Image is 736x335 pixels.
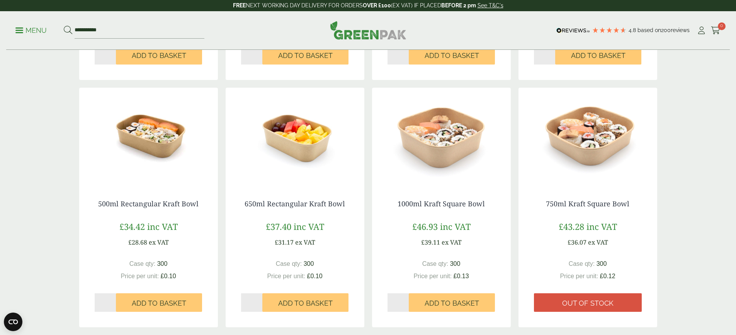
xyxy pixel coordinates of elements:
a: 500ml Rectangular Kraft Bowl [98,199,199,208]
span: £0.10 [307,273,323,279]
a: Out of stock [534,293,642,312]
a: 1000ml Kraft Square Bowl [398,199,485,208]
span: inc VAT [586,221,617,232]
a: 650ml Rectangular Kraft Bowl [245,199,345,208]
button: Add to Basket [116,46,202,65]
span: £0.13 [454,273,469,279]
span: Price per unit: [267,273,305,279]
div: 4.79 Stars [592,27,627,34]
span: £0.12 [600,273,615,279]
span: £34.42 [119,221,145,232]
img: 650ml Rectangular Kraft Bowl with food contents [226,88,364,184]
span: inc VAT [147,221,178,232]
button: Add to Basket [262,46,348,65]
span: 4.8 [629,27,637,33]
span: ex VAT [588,238,608,247]
span: Case qty: [422,260,449,267]
a: Menu [15,26,47,34]
span: Price per unit: [121,273,159,279]
span: Out of stock [562,299,614,308]
span: inc VAT [294,221,324,232]
span: ex VAT [149,238,169,247]
span: Add to Basket [425,299,479,308]
span: £39.11 [421,238,440,247]
img: REVIEWS.io [556,28,590,33]
a: 0 [711,25,721,36]
span: Add to Basket [425,51,479,60]
span: 300 [597,260,607,267]
strong: FREE [233,2,246,9]
button: Add to Basket [409,293,495,312]
strong: OVER £100 [363,2,391,9]
span: Add to Basket [278,51,333,60]
span: £36.07 [568,238,586,247]
span: inc VAT [440,221,471,232]
i: Cart [711,27,721,34]
span: £37.40 [266,221,291,232]
a: See T&C's [478,2,503,9]
button: Add to Basket [555,46,641,65]
img: 500ml Rectangular Kraft Bowl with food contents [79,88,218,184]
span: Add to Basket [278,299,333,308]
button: Add to Basket [116,293,202,312]
button: Add to Basket [262,293,348,312]
img: 2723009 1000ml Square Kraft Bowl with Sushi contents [372,88,511,184]
span: £46.93 [412,221,438,232]
span: £31.17 [275,238,294,247]
span: ex VAT [442,238,462,247]
span: £43.28 [559,221,584,232]
span: 200 [661,27,671,33]
button: Open CMP widget [4,313,22,331]
span: ex VAT [295,238,315,247]
span: Add to Basket [132,299,186,308]
span: Case qty: [129,260,156,267]
span: Price per unit: [413,273,452,279]
i: My Account [697,27,706,34]
strong: BEFORE 2 pm [441,2,476,9]
span: 300 [304,260,314,267]
img: 2723008 750ml Square Kraft Bowl with Sushi Contents [518,88,657,184]
span: Case qty: [569,260,595,267]
span: Price per unit: [560,273,598,279]
img: GreenPak Supplies [330,21,406,39]
span: reviews [671,27,690,33]
span: Add to Basket [132,51,186,60]
p: Menu [15,26,47,35]
span: Add to Basket [571,51,626,60]
span: 300 [450,260,461,267]
span: 300 [157,260,168,267]
a: 750ml Kraft Square Bowl [546,199,629,208]
button: Add to Basket [409,46,495,65]
span: £0.10 [161,273,176,279]
span: 0 [718,22,726,30]
span: Based on [637,27,661,33]
span: £28.68 [128,238,147,247]
span: Case qty: [276,260,302,267]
